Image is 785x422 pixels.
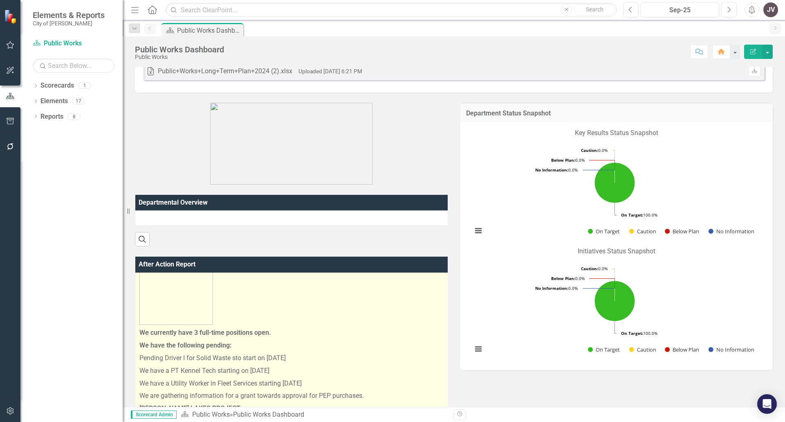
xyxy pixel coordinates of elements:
path: On Target, 4. [594,162,635,203]
text: 0.0% [551,275,585,281]
div: Chart. Highcharts interactive chart. [468,260,765,362]
a: Public Works [33,39,114,48]
button: Search [574,4,615,16]
text: 0.0% [535,285,578,291]
div: Open Intercom Messenger [757,394,777,414]
div: Public Works [135,54,224,60]
button: Show No Information [709,228,754,235]
a: Public Works [192,411,230,418]
img: ClearPoint Strategy [4,9,18,23]
button: Show No Information [709,346,754,353]
div: Public Works Dashboard [177,25,241,36]
p: We have a Utility Worker in Fleet Services starting [DATE] [139,377,444,390]
button: JV [763,2,778,17]
div: 17 [72,98,85,105]
div: Chart. Highcharts interactive chart. [468,141,765,244]
div: » [181,410,448,420]
input: Search Below... [33,59,114,73]
span: Search [586,6,603,13]
tspan: Caution: [581,266,598,271]
button: Show Caution [629,346,656,353]
p: Pending Driver I for Solid Waste sto start on [DATE] [139,352,444,365]
strong: We currently have 3 full-time positions open. [139,329,271,336]
text: 0.0% [581,147,608,153]
p: We have a PT Kennel Tech starting on [DATE] [139,365,444,377]
h3: Department Status Snapshot [466,110,767,117]
tspan: No Information: [535,285,568,291]
tspan: No Information: [535,167,568,173]
tspan: Below Plan: [551,275,575,281]
a: Scorecards [40,81,74,90]
div: Public Works Dashboard [135,45,224,54]
text: 0.0% [581,266,608,271]
button: Show Below Plan [665,228,700,235]
div: Public+Works+Long+Term+Plan+2024 (2).xlsx [158,67,292,76]
strong: [PERSON_NAME] LAKES PROJECT [139,404,240,412]
p: We are gathering information for a grant towards approval for PEP purchases. [139,390,444,402]
button: Show On Target [588,228,620,235]
img: COB-New-Logo-Sig-300px.png [210,103,372,185]
div: 1 [78,82,91,89]
button: View chart menu, Chart [473,225,484,237]
text: 100.0% [621,212,657,218]
svg: Interactive chart [468,141,761,244]
button: Show On Target [588,346,620,353]
div: 8 [67,113,81,120]
small: City of [PERSON_NAME] [33,20,105,27]
button: Show Caution [629,228,656,235]
input: Search ClearPoint... [166,3,617,17]
a: Elements [40,97,68,106]
text: 100.0% [621,330,657,336]
div: Public Works Dashboard [233,411,304,418]
svg: Interactive chart [468,260,761,362]
tspan: On Target: [621,212,643,218]
button: View chart menu, Chart [473,343,484,355]
td: Double-Click to Edit [135,211,448,226]
text: 0.0% [551,157,585,163]
tspan: On Target: [621,330,643,336]
button: Sep-25 [641,2,719,17]
p: Key Results Status Snapshot [468,129,765,140]
div: Sep-25 [644,5,716,15]
a: Reports [40,112,63,122]
button: Show Below Plan [665,346,700,353]
tspan: Caution: [581,147,598,153]
small: Uploaded [DATE] 6:21 PM [298,68,362,74]
tspan: Below Plan: [551,157,575,163]
path: On Target, 2. [594,281,635,321]
span: Scorecard Admin [131,411,177,419]
text: 0.0% [535,167,578,173]
p: Initiatives Status Snapshot [468,245,765,258]
span: Elements & Reports [33,10,105,20]
strong: We have the following pending: [139,341,231,349]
